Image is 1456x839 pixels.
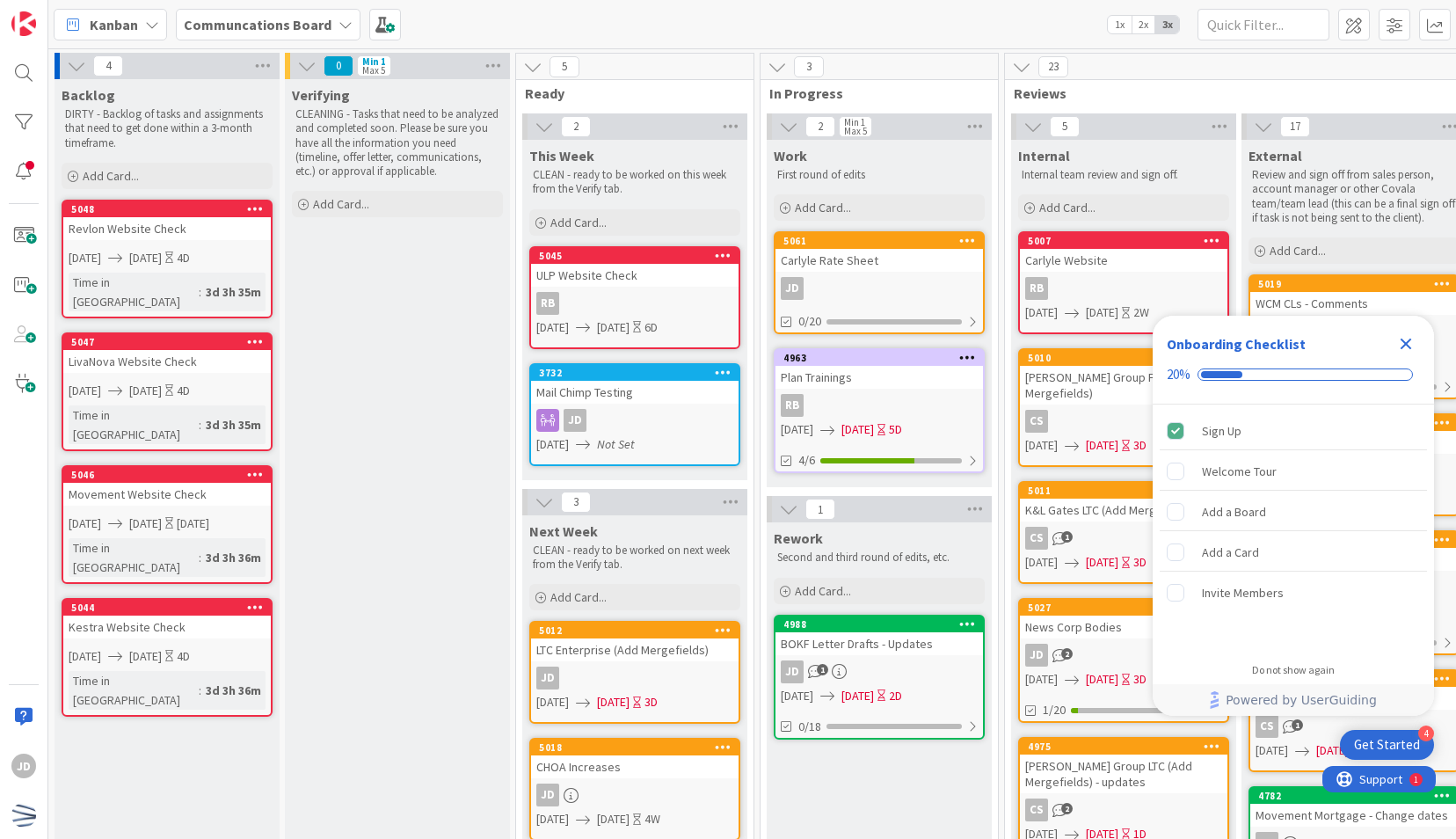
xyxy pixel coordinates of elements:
[62,86,115,104] span: Backlog
[795,583,851,599] span: Add Card...
[199,282,201,302] span: :
[775,350,983,389] div: 4963Plan Trainings
[129,382,162,400] span: [DATE]
[531,264,739,287] div: ULP Website Check
[1018,231,1229,334] a: 5007Carlyle WebsiteRB[DATE][DATE]2W
[1133,670,1147,689] div: 3D
[90,14,138,35] span: Kanban
[295,107,499,179] p: CLEANING - Tasks that need to be analyzed and completed soon. Please be sure you have all the inf...
[1153,316,1434,716] div: Checklist Container
[1020,410,1227,433] div: CS
[775,616,983,632] div: 4988
[1025,799,1048,821] div: CS
[1316,741,1349,760] span: [DATE]
[324,55,353,77] span: 0
[1025,553,1058,572] span: [DATE]
[129,647,162,666] span: [DATE]
[1153,684,1434,716] div: Footer
[539,367,739,379] div: 3732
[1160,412,1427,450] div: Sign Up is complete.
[177,249,190,267] div: 4D
[1167,333,1306,354] div: Onboarding Checklist
[1020,483,1227,522] div: 5011K&L Gates LTC (Add Mergefields)
[644,693,658,711] div: 3D
[533,544,737,573] p: CLEAN - ready to be worked on next week from the Verify tab.
[1020,366,1227,405] div: [PERSON_NAME] Group FN (Add Mergefields)
[1340,730,1434,760] div: Open Get Started checklist, remaining modules: 4
[1028,352,1227,364] div: 5010
[1160,452,1427,491] div: Welcome Tour is incomplete.
[1025,277,1048,300] div: RB
[63,600,271,638] div: 5044Kestra Website Check
[1061,648,1073,660] span: 2
[1160,573,1427,612] div: Invite Members is incomplete.
[1167,367,1420,383] div: Checklist progress: 20%
[1167,367,1190,383] div: 20%
[1020,616,1227,638] div: News Corp Bodies
[63,600,271,616] div: 5044
[1025,303,1058,322] span: [DATE]
[805,116,835,137] span: 2
[177,514,209,533] div: [DATE]
[1020,483,1227,499] div: 5011
[564,409,586,432] div: JD
[1020,249,1227,272] div: Carlyle Website
[774,529,823,547] span: Rework
[1108,16,1132,33] span: 1x
[531,667,739,689] div: JD
[69,249,101,267] span: [DATE]
[1086,436,1118,455] span: [DATE]
[1020,350,1227,405] div: 5010[PERSON_NAME] Group FN (Add Mergefields)
[536,693,569,711] span: [DATE]
[11,11,36,36] img: Visit kanbanzone.com
[539,741,739,754] div: 5018
[781,660,804,683] div: JD
[63,483,271,506] div: Movement Website Check
[1226,689,1377,711] span: Powered by UserGuiding
[1292,719,1303,731] span: 1
[1160,492,1427,531] div: Add a Board is incomplete.
[83,168,139,184] span: Add Card...
[531,248,739,264] div: 5045
[775,394,983,417] div: RB
[1086,553,1118,572] span: [DATE]
[774,147,807,164] span: Work
[529,363,740,466] a: 3732Mail Chimp TestingJD[DATE]Not Set
[69,273,199,311] div: Time in [GEOGRAPHIC_DATA]
[1153,405,1434,652] div: Checklist items
[841,687,874,705] span: [DATE]
[201,415,266,434] div: 3d 3h 35m
[1020,600,1227,616] div: 5027
[63,201,271,240] div: 5048Revlon Website Check
[1061,803,1073,814] span: 2
[1252,168,1456,225] p: Review and sign off from sales person, account manager or other Covala team/team lead (this can b...
[531,365,739,404] div: 3732Mail Chimp Testing
[63,616,271,638] div: Kestra Website Check
[1020,755,1227,793] div: [PERSON_NAME] Group LTC (Add Mergefields) - updates
[65,107,269,150] p: DIRTY - Backlog of tasks and assignments that need to get done within a 3-month timeframe.
[1039,200,1096,215] span: Add Card...
[63,334,271,350] div: 5047
[201,548,266,567] div: 3d 3h 36m
[775,616,983,655] div: 4988BOKF Letter Drafts - Updates
[597,810,630,828] span: [DATE]
[1020,739,1227,793] div: 4975[PERSON_NAME] Group LTC (Add Mergefields) - updates
[1020,499,1227,522] div: K&L Gates LTC (Add Mergefields)
[93,55,123,77] span: 4
[1418,726,1434,741] div: 4
[531,755,739,778] div: CHOA Increases
[775,233,983,249] div: 5061
[11,803,36,828] img: avatar
[292,86,350,104] span: Verifying
[1038,56,1068,77] span: 23
[536,318,569,337] span: [DATE]
[63,467,271,506] div: 5046Movement Website Check
[199,415,201,434] span: :
[775,233,983,272] div: 5061Carlyle Rate Sheet
[844,127,867,135] div: Max 5
[777,551,981,565] p: Second and third round of edits, etc.
[177,647,190,666] div: 4D
[531,409,739,432] div: JD
[1025,670,1058,689] span: [DATE]
[644,318,658,337] div: 6D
